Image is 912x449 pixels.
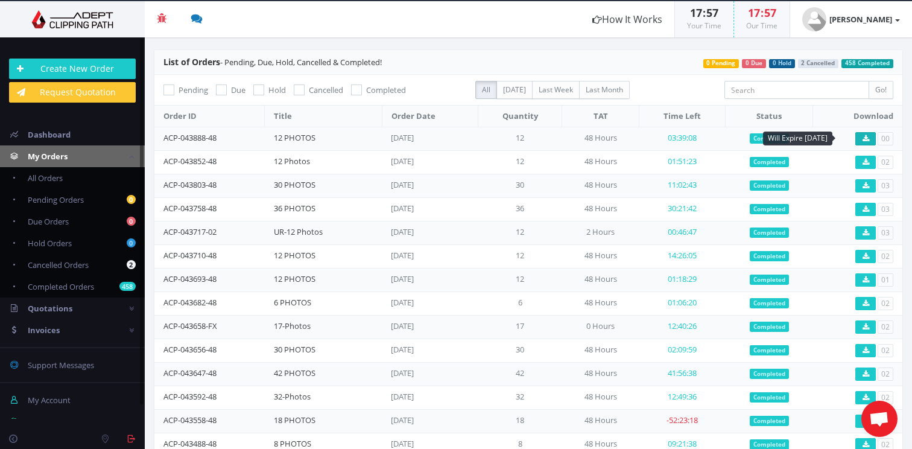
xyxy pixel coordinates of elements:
[562,150,639,174] td: 48 Hours
[163,250,217,261] a: ACP-043710-48
[750,392,789,403] span: Completed
[478,127,562,150] td: 12
[639,315,726,339] td: 12:40:26
[562,197,639,221] td: 48 Hours
[274,179,315,190] a: 30 PHOTOS
[639,106,726,127] th: Time Left
[478,174,562,197] td: 30
[562,291,639,315] td: 48 Hours
[562,174,639,197] td: 48 Hours
[119,282,136,291] b: 458
[769,59,795,68] span: 0 Hold
[382,339,478,362] td: [DATE]
[163,438,217,449] a: ACP-043488-48
[154,106,265,127] th: Order ID
[382,291,478,315] td: [DATE]
[478,221,562,244] td: 12
[639,174,726,197] td: 11:02:43
[28,395,71,406] span: My Account
[706,5,718,20] span: 57
[274,226,323,237] a: UR-12 Photos
[750,133,789,144] span: Completed
[750,345,789,356] span: Completed
[790,1,912,37] a: [PERSON_NAME]
[382,409,478,433] td: [DATE]
[28,360,94,371] span: Support Messages
[163,273,217,284] a: ACP-043693-48
[750,298,789,309] span: Completed
[163,344,217,355] a: ACP-043656-48
[163,320,217,331] a: ACP-043658-FX
[802,7,826,31] img: user_default.jpg
[724,81,869,99] input: Search
[639,197,726,221] td: 30:21:42
[639,291,726,315] td: 01:06:20
[9,59,136,79] a: Create New Order
[750,180,789,191] span: Completed
[502,110,538,121] span: Quantity
[690,5,702,20] span: 17
[274,132,315,143] a: 12 PHOTOS
[28,216,69,227] span: Due Orders
[163,415,217,425] a: ACP-043558-48
[9,10,136,28] img: Adept Graphics
[726,106,813,127] th: Status
[382,362,478,386] td: [DATE]
[382,174,478,197] td: [DATE]
[562,106,639,127] th: TAT
[798,59,839,68] span: 2 Cancelled
[562,127,639,150] td: 48 Hours
[869,81,893,99] input: Go!
[478,339,562,362] td: 30
[382,150,478,174] td: [DATE]
[562,386,639,409] td: 48 Hours
[496,81,533,99] label: [DATE]
[562,268,639,291] td: 48 Hours
[231,84,245,95] span: Due
[478,315,562,339] td: 17
[179,84,208,95] span: Pending
[478,362,562,386] td: 42
[746,21,777,31] small: Our Time
[28,325,60,336] span: Invoices
[163,391,217,402] a: ACP-043592-48
[763,132,832,145] div: Will Expire [DATE]
[639,339,726,362] td: 02:09:59
[532,81,580,99] label: Last Week
[579,81,630,99] label: Last Month
[163,156,217,167] a: ACP-043852-48
[163,132,217,143] a: ACP-043888-48
[382,268,478,291] td: [DATE]
[382,386,478,409] td: [DATE]
[274,250,315,261] a: 12 PHOTOS
[274,391,311,402] a: 32-Photos
[28,416,78,427] span: Manage Team
[475,81,497,99] label: All
[163,57,382,68] span: - Pending, Due, Hold, Cancelled & Completed!
[639,386,726,409] td: 12:49:36
[274,273,315,284] a: 12 PHOTOS
[28,260,89,270] span: Cancelled Orders
[274,203,315,214] a: 36 PHOTOS
[813,106,902,127] th: Download
[163,368,217,378] a: ACP-043647-48
[639,150,726,174] td: 01:51:23
[28,173,63,183] span: All Orders
[274,368,315,378] a: 42 PHOTOS
[748,5,760,20] span: 17
[382,127,478,150] td: [DATE]
[9,82,136,103] a: Request Quotation
[28,281,94,292] span: Completed Orders
[562,339,639,362] td: 48 Hours
[274,297,311,308] a: 6 PHOTOS
[366,84,406,95] span: Completed
[639,221,726,244] td: 00:46:47
[562,409,639,433] td: 48 Hours
[639,362,726,386] td: 41:56:38
[750,416,789,427] span: Completed
[163,203,217,214] a: ACP-043758-48
[750,369,789,380] span: Completed
[562,221,639,244] td: 2 Hours
[742,59,766,68] span: 0 Due
[28,151,68,162] span: My Orders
